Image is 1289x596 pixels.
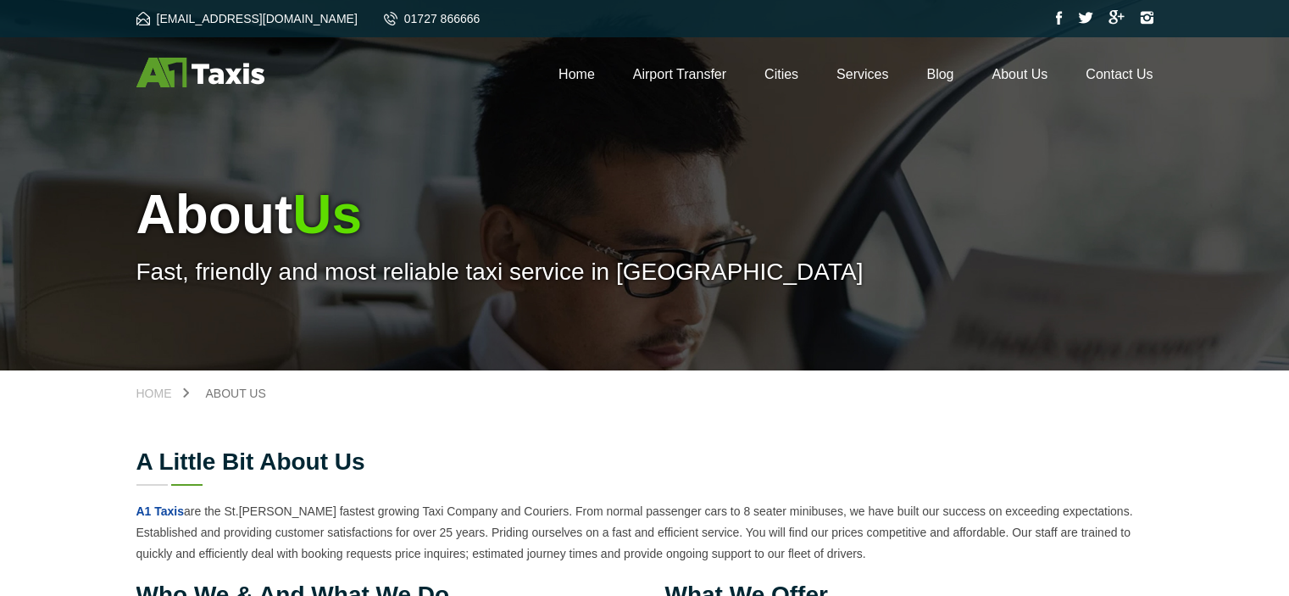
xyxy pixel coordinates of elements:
h2: A little bit about us [136,450,1153,474]
a: 01727 866666 [384,12,481,25]
img: Instagram [1140,11,1153,25]
a: Home [558,67,595,81]
a: Home [136,387,189,399]
img: Google Plus [1108,10,1125,25]
a: Airport Transfer [633,67,726,81]
img: A1 Taxis St Albans LTD [136,58,264,87]
span: Us [292,184,362,245]
h1: About [136,183,1153,246]
a: About Us [189,387,283,399]
a: Contact Us [1086,67,1153,81]
a: Cities [764,67,798,81]
img: Facebook [1056,11,1063,25]
a: About Us [992,67,1048,81]
a: Services [836,67,888,81]
a: [EMAIL_ADDRESS][DOMAIN_NAME] [136,12,358,25]
a: A1 Taxis [136,504,185,518]
p: are the St.[PERSON_NAME] fastest growing Taxi Company and Couriers. From normal passenger cars to... [136,501,1153,565]
a: Blog [926,67,953,81]
img: Twitter [1078,12,1093,24]
p: Fast, friendly and most reliable taxi service in [GEOGRAPHIC_DATA] [136,259,1153,286]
